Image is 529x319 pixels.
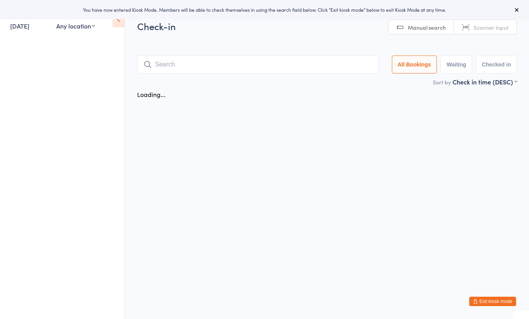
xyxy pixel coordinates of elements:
button: Waiting [441,56,472,73]
button: Exit kiosk mode [469,297,516,306]
button: All Bookings [392,56,437,73]
div: Loading... [137,90,165,99]
a: [DATE] [10,22,29,30]
button: Checked in [476,56,517,73]
label: Sort by [433,78,451,86]
span: Scanner input [474,23,509,31]
div: You have now entered Kiosk Mode. Members will be able to check themselves in using the search fie... [13,6,516,13]
h2: Check-in [137,20,517,32]
input: Search [137,56,379,73]
div: Any location [56,22,95,30]
div: Check in time (DESC) [452,77,517,86]
span: Manual search [408,23,446,31]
